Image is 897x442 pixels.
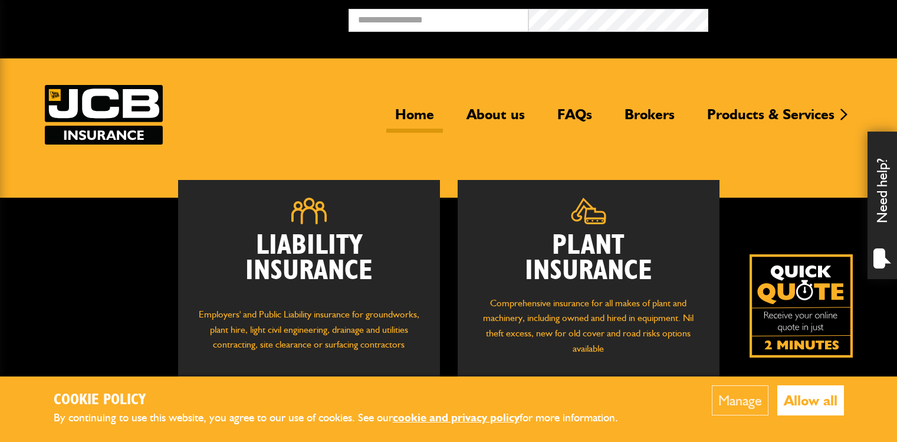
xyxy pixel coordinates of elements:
[45,85,163,145] a: JCB Insurance Services
[616,106,684,133] a: Brokers
[868,132,897,279] div: Need help?
[393,411,520,424] a: cookie and privacy policy
[708,9,888,27] button: Broker Login
[548,106,601,133] a: FAQs
[481,374,580,389] p: Short Term Cover
[54,391,638,410] h2: Cookie Policy
[196,233,422,296] h2: Liability Insurance
[750,254,853,358] img: Quick Quote
[777,385,844,415] button: Allow all
[597,374,696,389] p: Annual Cover
[196,307,422,364] p: Employers' and Public Liability insurance for groundworks, plant hire, light civil engineering, d...
[475,233,702,284] h2: Plant Insurance
[750,254,853,358] a: Get your insurance quote isn just 2-minutes
[54,409,638,427] p: By continuing to use this website, you agree to our use of cookies. See our for more information.
[45,85,163,145] img: JCB Insurance Services logo
[475,296,702,356] p: Comprehensive insurance for all makes of plant and machinery, including owned and hired in equipm...
[458,106,534,133] a: About us
[698,106,843,133] a: Products & Services
[712,385,768,415] button: Manage
[386,106,443,133] a: Home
